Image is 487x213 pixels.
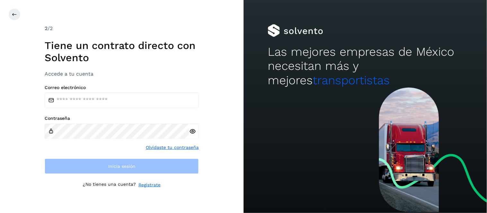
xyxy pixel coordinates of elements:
[45,159,199,174] button: Inicia sesión
[146,144,199,151] a: Olvidaste tu contraseña
[313,73,390,87] span: transportistas
[108,164,135,168] span: Inicia sesión
[138,182,161,188] a: Regístrate
[45,85,199,90] label: Correo electrónico
[45,25,199,32] div: /2
[45,39,199,64] h1: Tiene un contrato directo con Solvento
[45,71,199,77] h3: Accede a tu cuenta
[45,25,48,31] span: 2
[45,116,199,121] label: Contraseña
[268,45,463,87] h2: Las mejores empresas de México necesitan más y mejores
[83,182,136,188] p: ¿No tienes una cuenta?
